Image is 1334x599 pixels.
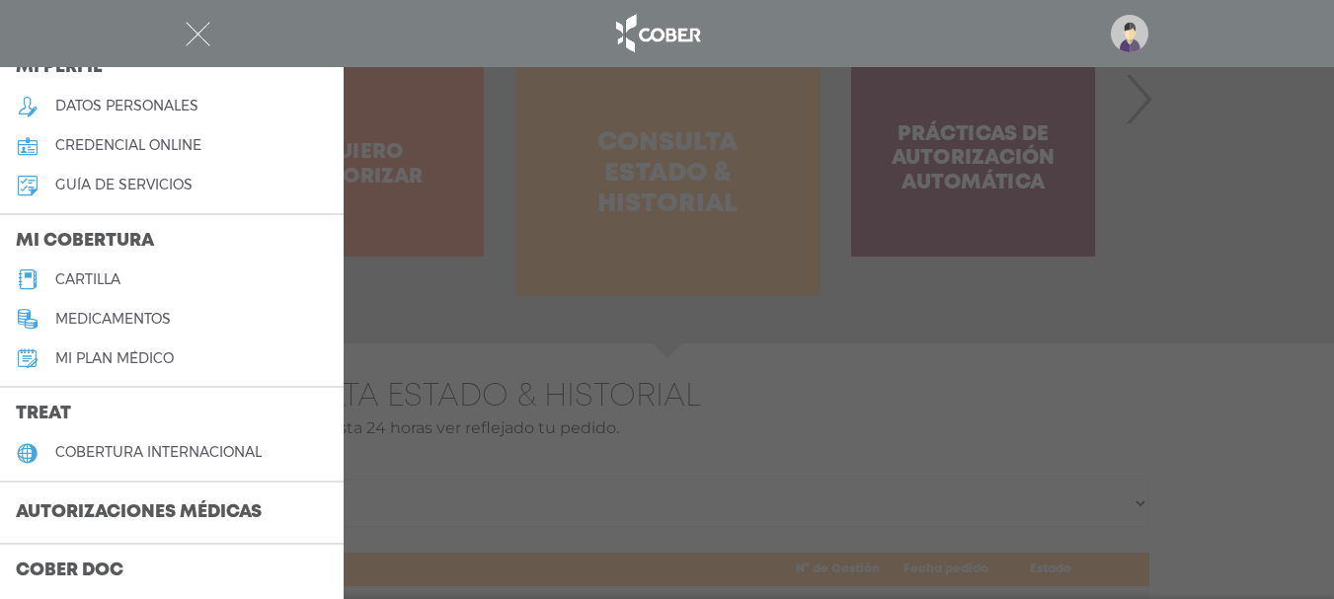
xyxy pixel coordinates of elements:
h5: guía de servicios [55,177,193,193]
img: logo_cober_home-white.png [605,10,709,57]
h5: medicamentos [55,311,171,328]
img: Cober_menu-close-white.svg [186,22,210,46]
h5: Mi plan médico [55,350,174,367]
h5: cartilla [55,271,120,288]
h5: cobertura internacional [55,444,262,461]
img: profile-placeholder.svg [1111,15,1148,52]
h5: credencial online [55,137,201,154]
h5: datos personales [55,98,198,114]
